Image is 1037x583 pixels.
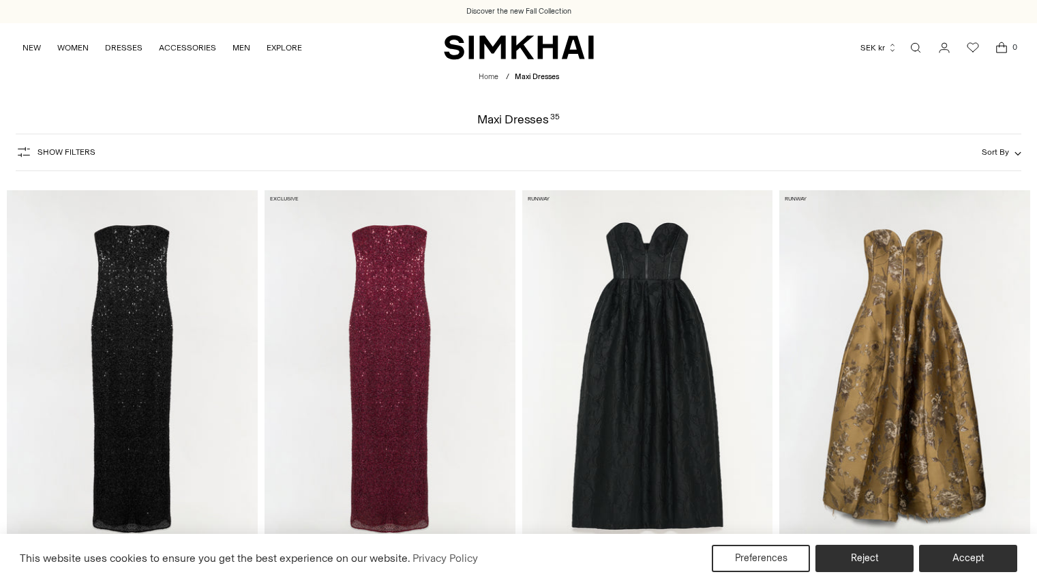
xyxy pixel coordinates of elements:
button: SEK kr [860,33,897,63]
button: Preferences [712,545,810,572]
a: Open search modal [902,34,929,61]
button: Show Filters [16,141,95,163]
img: Xyla Sequin Gown [7,190,258,567]
img: Xyla Sequin Gown [265,190,515,567]
a: EXPLORE [267,33,302,63]
button: Reject [815,545,914,572]
nav: breadcrumbs [479,72,559,83]
a: DRESSES [105,33,142,63]
a: MEN [232,33,250,63]
a: Discover the new Fall Collection [466,6,571,17]
a: WOMEN [57,33,89,63]
a: Go to the account page [931,34,958,61]
h1: Maxi Dresses [477,113,560,125]
img: Elaria Jacquard Bustier Gown [779,190,1030,567]
a: Open cart modal [988,34,1015,61]
a: ACCESSORIES [159,33,216,63]
a: Wishlist [959,34,987,61]
a: Privacy Policy (opens in a new tab) [410,548,480,569]
div: 35 [550,113,560,125]
button: Sort By [982,145,1021,160]
span: 0 [1008,41,1021,53]
div: / [506,72,509,83]
a: NEW [22,33,41,63]
a: SIMKHAI [444,34,594,61]
a: Home [479,72,498,81]
span: This website uses cookies to ensure you get the best experience on our website. [20,552,410,565]
span: Maxi Dresses [515,72,559,81]
span: Sort By [982,147,1009,157]
img: Adeena Jacquard Bustier Gown [522,190,773,567]
span: Show Filters [37,147,95,157]
button: Accept [919,545,1017,572]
